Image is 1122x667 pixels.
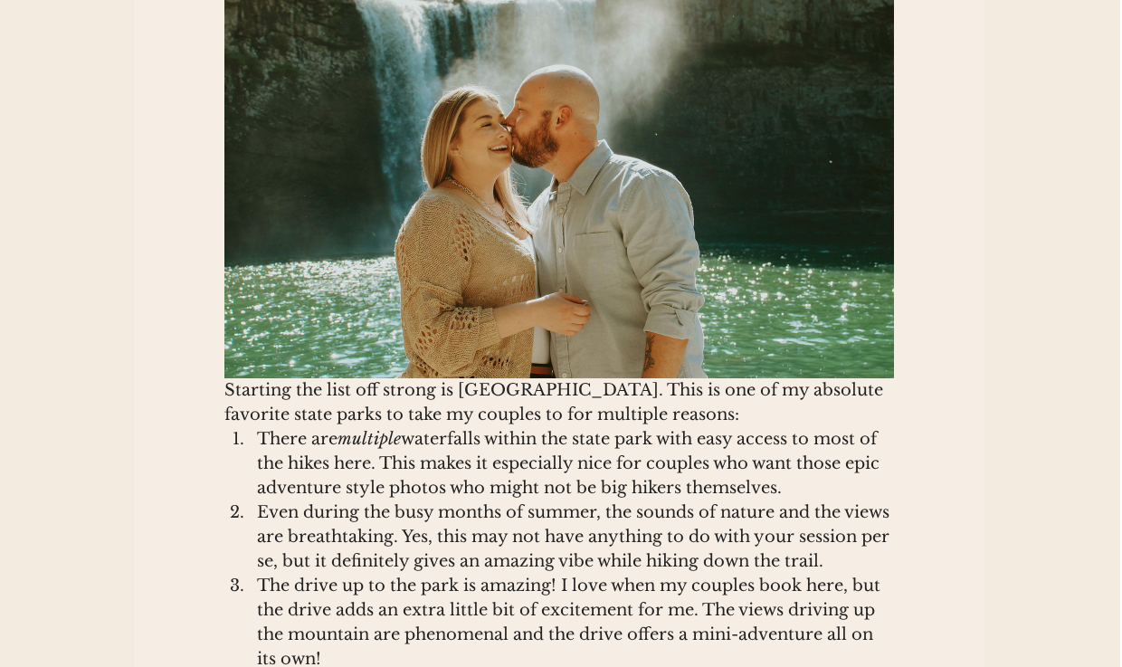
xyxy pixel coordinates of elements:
[257,502,894,571] span: Even during the busy months of summer, the sounds of nature and the views are breathtaking. Yes, ...
[257,429,884,498] span: waterfalls within the state park with easy access to most of the hikes here. This makes it especi...
[257,429,338,449] span: There are
[338,429,401,449] span: multiple
[224,380,888,424] span: Starting the list off strong is [GEOGRAPHIC_DATA]. This is one of my absolute favorite state park...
